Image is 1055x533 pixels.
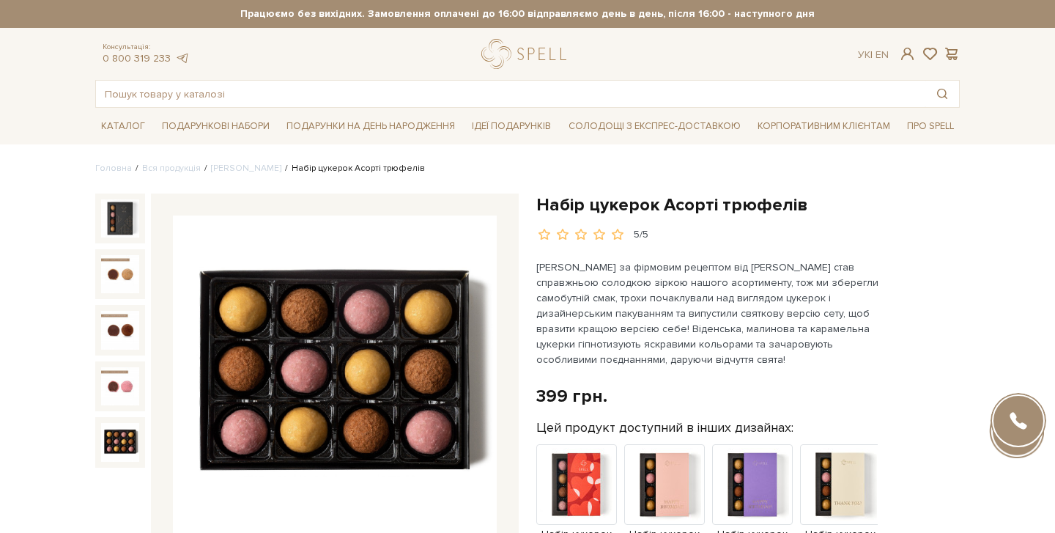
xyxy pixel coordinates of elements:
span: Подарунки на День народження [281,115,461,138]
img: Набір цукерок Асорті трюфелів [101,367,139,405]
span: Про Spell [901,115,960,138]
img: Продукт [800,444,881,525]
span: | [870,48,873,61]
img: Набір цукерок Асорті трюфелів [101,423,139,461]
div: 5/5 [634,228,648,242]
img: Набір цукерок Асорті трюфелів [101,199,139,238]
span: Подарункові набори [156,115,275,138]
input: Пошук товару у каталозі [96,81,925,107]
a: logo [481,39,573,69]
a: Корпоративним клієнтам [752,114,896,139]
a: En [876,48,889,61]
span: Ідеї подарунків [466,115,557,138]
div: 399 грн. [536,385,607,408]
a: Головна [95,163,132,174]
li: Набір цукерок Асорті трюфелів [281,162,425,175]
a: Солодощі з експрес-доставкою [563,114,747,139]
img: Продукт [624,444,705,525]
img: Продукт [712,444,793,525]
a: telegram [174,52,189,65]
img: Набір цукерок Асорті трюфелів [101,311,139,349]
p: [PERSON_NAME] за фірмовим рецептом від [PERSON_NAME] став справжньою солодкою зіркою нашого асорт... [536,260,880,367]
a: [PERSON_NAME] [211,163,281,174]
label: Цей продукт доступний в інших дизайнах: [536,419,793,436]
a: Вся продукція [142,163,201,174]
strong: Працюємо без вихідних. Замовлення оплачені до 16:00 відправляємо день в день, після 16:00 - насту... [225,7,830,21]
span: Консультація: [103,43,189,52]
img: Продукт [536,444,617,525]
h1: Набір цукерок Асорті трюфелів [536,194,960,216]
button: Пошук товару у каталозі [925,81,959,107]
a: 0 800 319 233 [103,52,171,65]
img: Набір цукерок Асорті трюфелів [101,255,139,293]
div: Ук [858,48,889,62]
span: Каталог [95,115,151,138]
